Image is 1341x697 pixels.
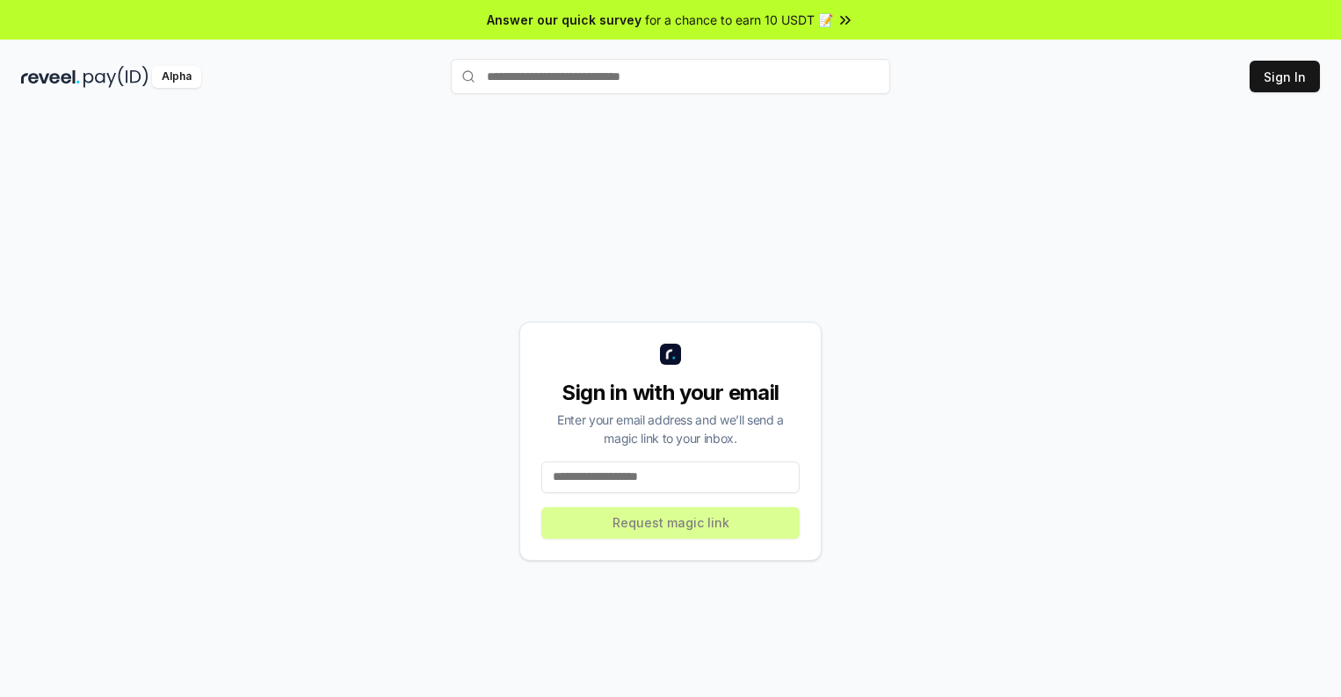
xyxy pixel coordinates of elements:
[83,66,149,88] img: pay_id
[541,379,800,407] div: Sign in with your email
[660,344,681,365] img: logo_small
[21,66,80,88] img: reveel_dark
[541,410,800,447] div: Enter your email address and we’ll send a magic link to your inbox.
[487,11,642,29] span: Answer our quick survey
[1250,61,1320,92] button: Sign In
[645,11,833,29] span: for a chance to earn 10 USDT 📝
[152,66,201,88] div: Alpha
